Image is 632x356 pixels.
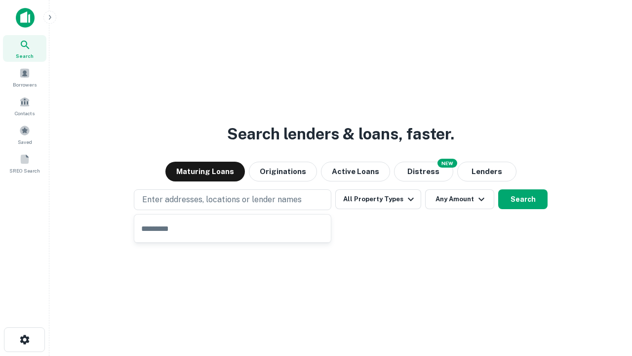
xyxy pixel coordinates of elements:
button: Originations [249,162,317,181]
button: Maturing Loans [165,162,245,181]
button: Active Loans [321,162,390,181]
button: Enter addresses, locations or lender names [134,189,331,210]
iframe: Chat Widget [583,277,632,324]
a: Saved [3,121,46,148]
a: Contacts [3,92,46,119]
span: SREO Search [9,167,40,175]
button: All Property Types [335,189,421,209]
button: Any Amount [425,189,494,209]
span: Contacts [15,109,35,117]
a: Search [3,35,46,62]
a: SREO Search [3,150,46,177]
span: Search [16,52,34,60]
h3: Search lenders & loans, faster. [227,122,454,146]
a: Borrowers [3,64,46,90]
button: Search [498,189,548,209]
button: Lenders [457,162,516,181]
div: NEW [437,159,457,168]
span: Borrowers [13,81,37,89]
img: capitalize-icon.png [16,8,35,28]
p: Enter addresses, locations or lender names [142,194,302,206]
span: Saved [18,138,32,146]
button: Search distressed loans with lien and other non-mortgage details. [394,162,453,181]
